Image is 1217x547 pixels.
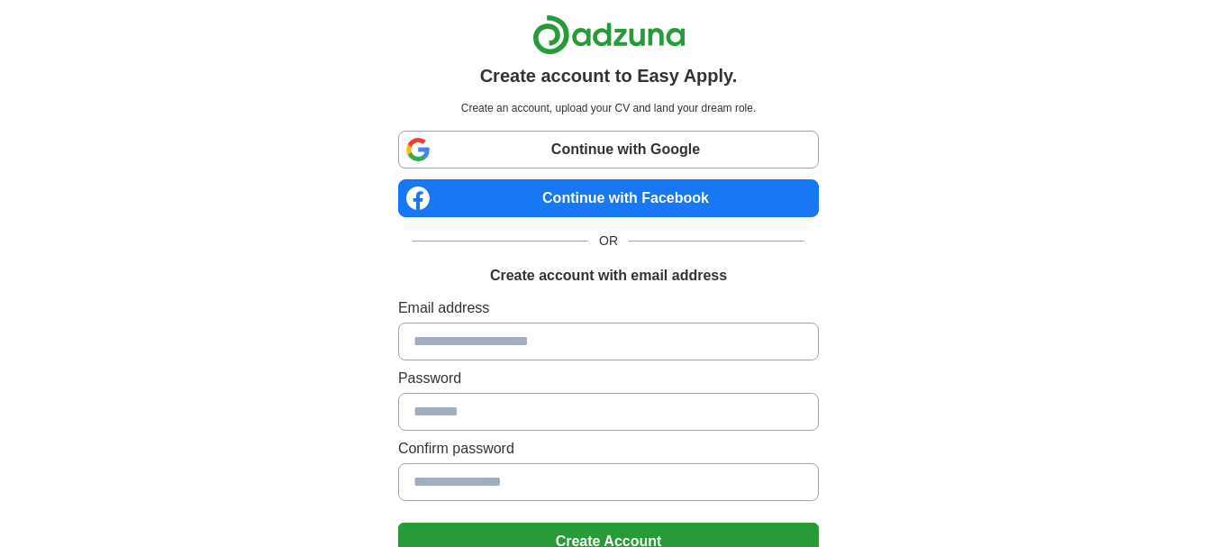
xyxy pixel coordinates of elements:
[588,232,629,251] span: OR
[398,438,819,460] label: Confirm password
[402,100,815,116] p: Create an account, upload your CV and land your dream role.
[398,297,819,319] label: Email address
[480,62,738,89] h1: Create account to Easy Apply.
[398,179,819,217] a: Continue with Facebook
[398,368,819,389] label: Password
[532,14,686,55] img: Adzuna logo
[398,131,819,169] a: Continue with Google
[490,265,727,287] h1: Create account with email address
